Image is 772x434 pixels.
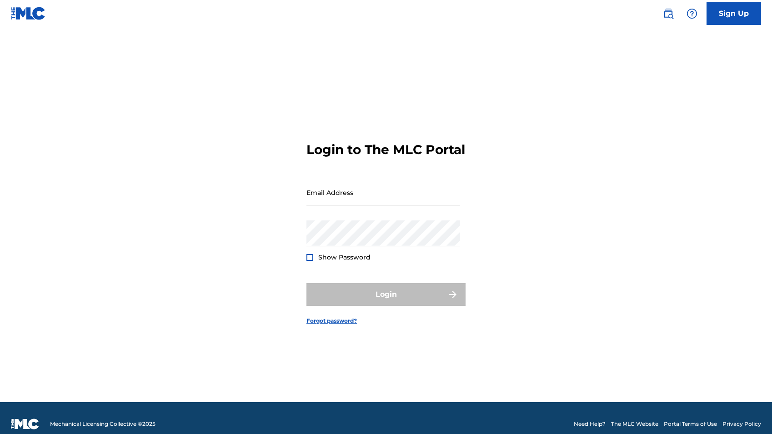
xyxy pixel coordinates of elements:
a: Public Search [659,5,677,23]
img: help [687,8,697,19]
img: logo [11,419,39,429]
span: Show Password [318,253,371,261]
a: Need Help? [574,420,606,428]
img: MLC Logo [11,7,46,20]
span: Mechanical Licensing Collective © 2025 [50,420,155,428]
a: Forgot password? [306,317,357,325]
a: Sign Up [707,2,761,25]
div: Help [683,5,701,23]
h3: Login to The MLC Portal [306,142,465,158]
iframe: Chat Widget [727,390,772,434]
a: Portal Terms of Use [664,420,717,428]
a: The MLC Website [611,420,658,428]
a: Privacy Policy [722,420,761,428]
img: search [663,8,674,19]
